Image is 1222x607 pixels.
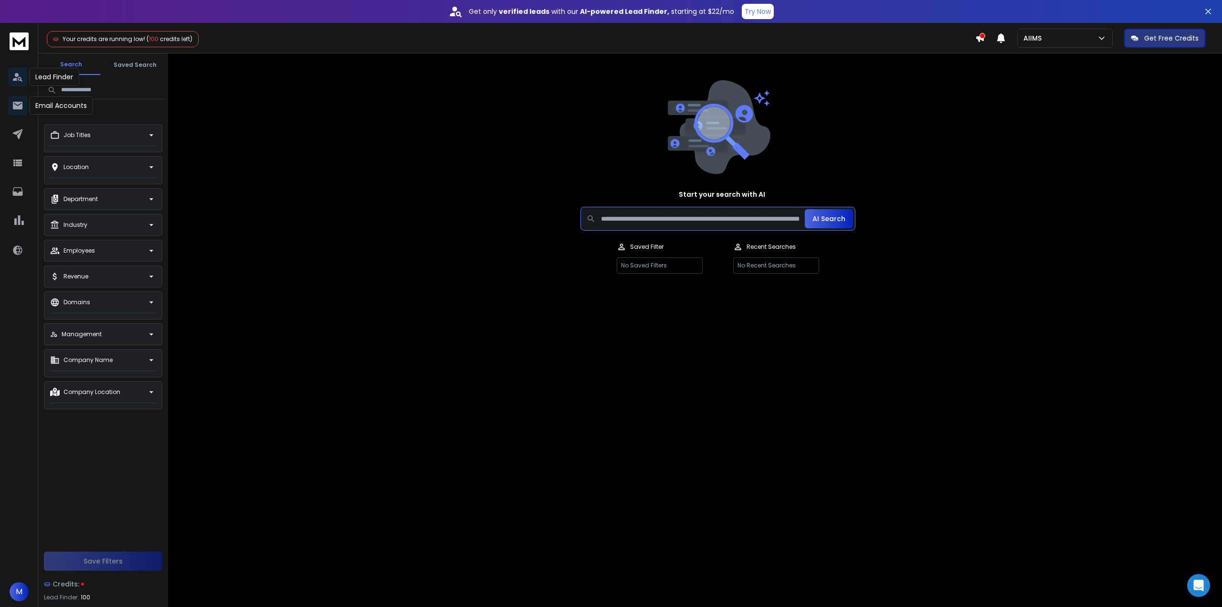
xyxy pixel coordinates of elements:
[147,35,192,43] span: ( credits left)
[1124,29,1205,48] button: Get Free Credits
[44,575,162,594] a: Credits:
[63,388,120,396] p: Company Location
[805,209,853,228] button: AI Search
[106,55,164,75] button: Saved Search
[63,356,113,364] p: Company Name
[665,80,770,174] img: image
[1023,33,1045,43] p: AIIMS
[63,195,98,203] p: Department
[63,273,88,280] p: Revenue
[149,35,158,43] span: 100
[747,243,796,251] p: Recent Searches
[742,4,774,19] button: Try Now
[499,7,549,16] strong: verified leads
[10,582,29,601] button: M
[63,298,90,306] p: Domains
[62,330,102,338] p: Management
[1144,33,1199,43] p: Get Free Credits
[63,163,89,171] p: Location
[10,32,29,50] img: logo
[44,594,79,601] p: Lead Finder:
[469,7,734,16] p: Get only with our starting at $22/mo
[29,96,93,115] div: Email Accounts
[63,247,95,255] p: Employees
[679,190,765,199] h1: Start your search with AI
[29,68,79,86] div: Lead Finder
[630,243,664,251] p: Saved Filter
[580,7,669,16] strong: AI-powered Lead Finder,
[617,257,703,274] p: No Saved Filters
[42,55,100,75] button: Search
[63,221,87,229] p: Industry
[63,131,91,139] p: Job Titles
[53,579,79,589] span: Credits:
[63,35,145,43] span: Your credits are running low!
[1187,574,1210,597] div: Open Intercom Messenger
[733,257,819,274] p: No Recent Searches
[745,7,771,16] p: Try Now
[81,594,90,601] span: 100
